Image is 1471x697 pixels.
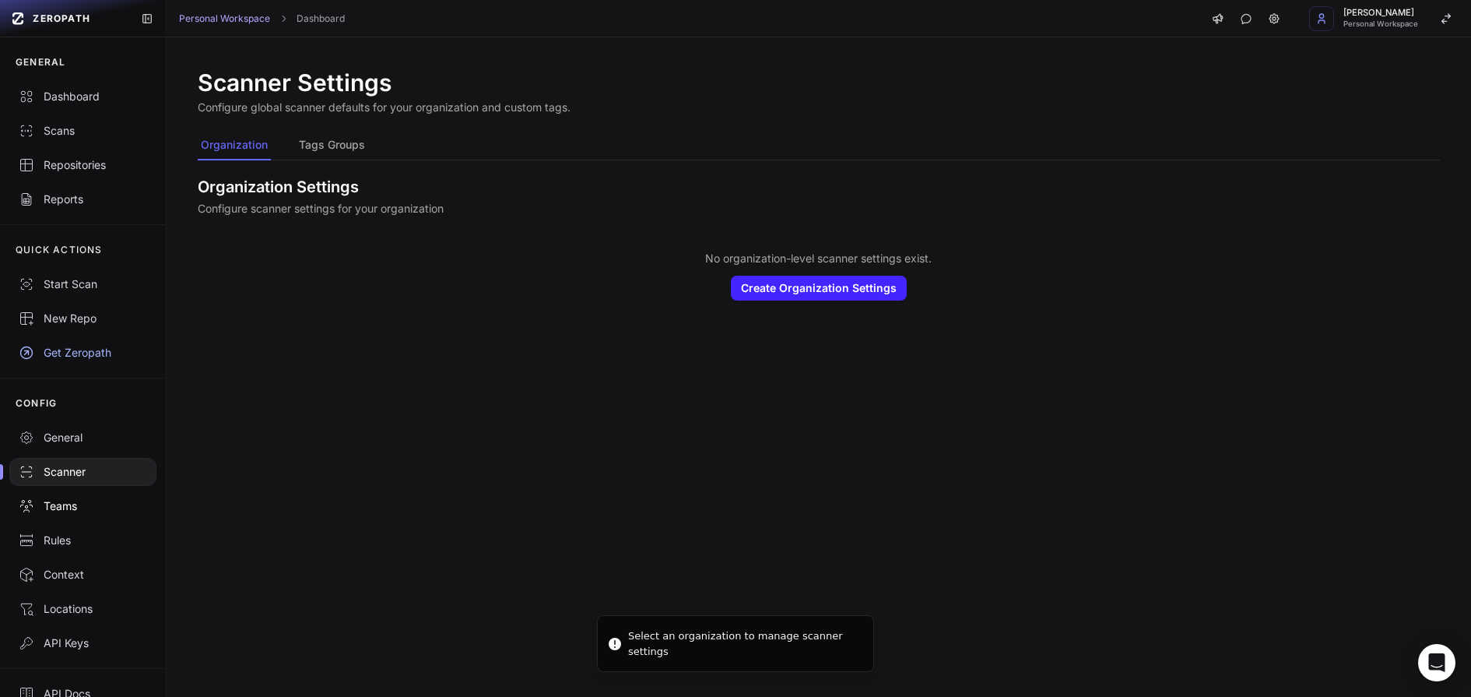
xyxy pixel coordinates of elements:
[33,12,90,25] span: ZEROPATH
[19,192,147,207] div: Reports
[19,345,147,361] div: Get Zeropath
[19,498,147,514] div: Teams
[16,244,103,256] p: QUICK ACTIONS
[278,13,289,24] svg: chevron right,
[296,131,368,160] button: Tags Groups
[19,157,147,173] div: Repositories
[705,251,932,266] p: No organization-level scanner settings exist.
[1343,20,1418,28] span: Personal Workspace
[19,601,147,617] div: Locations
[19,635,147,651] div: API Keys
[19,430,147,445] div: General
[198,176,1440,198] h2: Organization Settings
[179,12,345,25] nav: breadcrumb
[731,276,907,301] button: Create Organization Settings
[198,69,570,97] h1: Scanner Settings
[1418,644,1455,681] div: Open Intercom Messenger
[19,464,147,480] div: Scanner
[1343,9,1418,17] span: [PERSON_NAME]
[19,123,147,139] div: Scans
[19,533,147,548] div: Rules
[198,201,1440,216] p: Configure scanner settings for your organization
[179,12,270,25] a: Personal Workspace
[297,12,345,25] a: Dashboard
[19,276,147,292] div: Start Scan
[6,6,128,31] a: ZEROPATH
[16,56,65,69] p: GENERAL
[19,567,147,583] div: Context
[628,628,861,659] div: Select an organization to manage scanner settings
[19,311,147,326] div: New Repo
[16,397,57,410] p: CONFIG
[19,89,147,104] div: Dashboard
[198,100,570,115] p: Configure global scanner defaults for your organization and custom tags.
[198,131,271,160] button: Organization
